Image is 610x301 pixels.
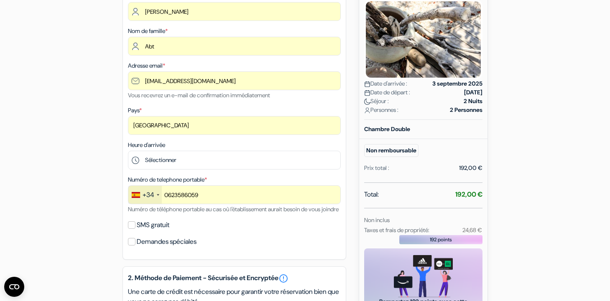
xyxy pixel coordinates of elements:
[394,255,453,297] img: gift_card_hero_new.png
[364,107,370,114] img: user_icon.svg
[364,90,370,96] img: calendar.svg
[455,190,482,199] strong: 192,00 €
[450,106,482,114] strong: 2 Personnes
[364,106,398,114] span: Personnes :
[128,205,339,213] small: Numéro de téléphone portable au cas où l'établissement aurait besoin de vous joindre
[143,190,154,200] div: +34
[364,125,410,133] b: Chambre Double
[364,88,410,97] span: Date de départ :
[462,226,482,234] small: 24,68 €
[430,236,452,243] span: 192 points
[364,190,379,200] span: Total:
[137,219,169,231] label: SMS gratuit
[364,226,429,234] small: Taxes et frais de propriété:
[464,88,482,97] strong: [DATE]
[464,97,482,106] strong: 2 Nuits
[128,37,341,56] input: Entrer le nom de famille
[4,277,24,297] button: Ouvrir le widget CMP
[364,79,407,88] span: Date d'arrivée :
[364,97,389,106] span: Séjour :
[432,79,482,88] strong: 3 septembre 2025
[128,141,165,149] label: Heure d'arrivée
[128,186,162,204] div: Spain (España): +34
[128,61,165,70] label: Adresse email
[128,2,341,21] input: Entrez votre prénom
[128,273,341,283] h5: 2. Méthode de Paiement - Sécurisée et Encryptée
[137,236,197,248] label: Demandes spéciales
[128,27,168,35] label: Nom de famille
[364,144,419,157] small: Non remboursable
[278,273,288,283] a: error_outline
[364,164,389,172] div: Prix total :
[364,216,390,224] small: Non inclus
[128,106,142,115] label: Pays
[459,164,482,172] div: 192,00 €
[128,91,270,99] small: Vous recevrez un e-mail de confirmation immédiatement
[128,71,341,90] input: Entrer adresse e-mail
[128,175,207,184] label: Numéro de telephone portable
[364,81,370,87] img: calendar.svg
[128,185,341,204] input: 612 34 56 78
[364,99,370,105] img: moon.svg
